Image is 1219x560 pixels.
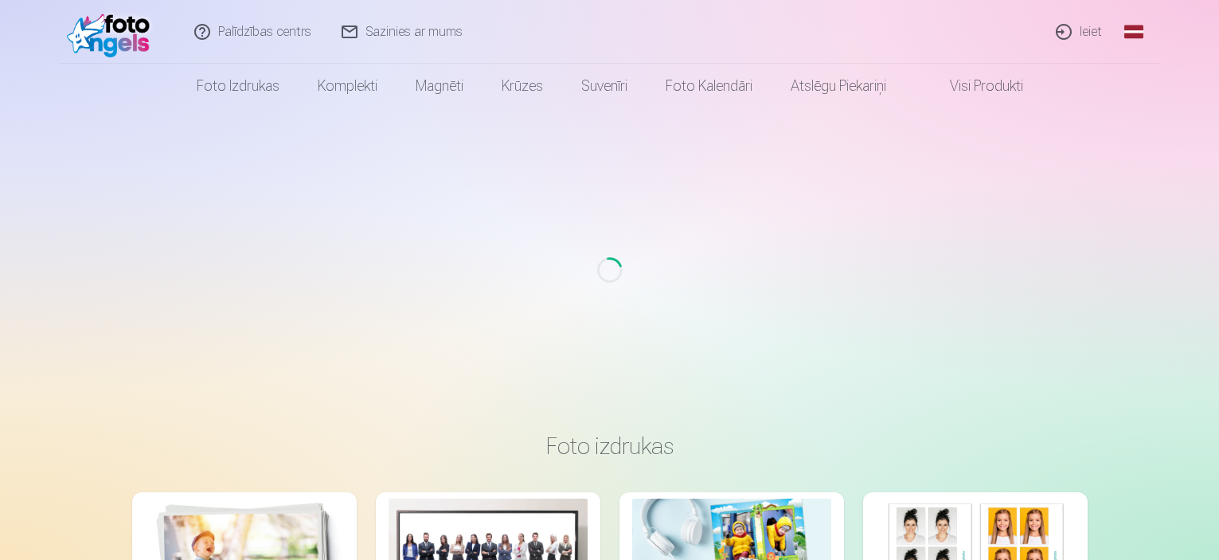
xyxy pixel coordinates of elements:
[483,64,562,108] a: Krūzes
[647,64,772,108] a: Foto kalendāri
[67,6,158,57] img: /fa1
[397,64,483,108] a: Magnēti
[178,64,299,108] a: Foto izdrukas
[905,64,1042,108] a: Visi produkti
[562,64,647,108] a: Suvenīri
[145,432,1075,460] h3: Foto izdrukas
[299,64,397,108] a: Komplekti
[772,64,905,108] a: Atslēgu piekariņi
